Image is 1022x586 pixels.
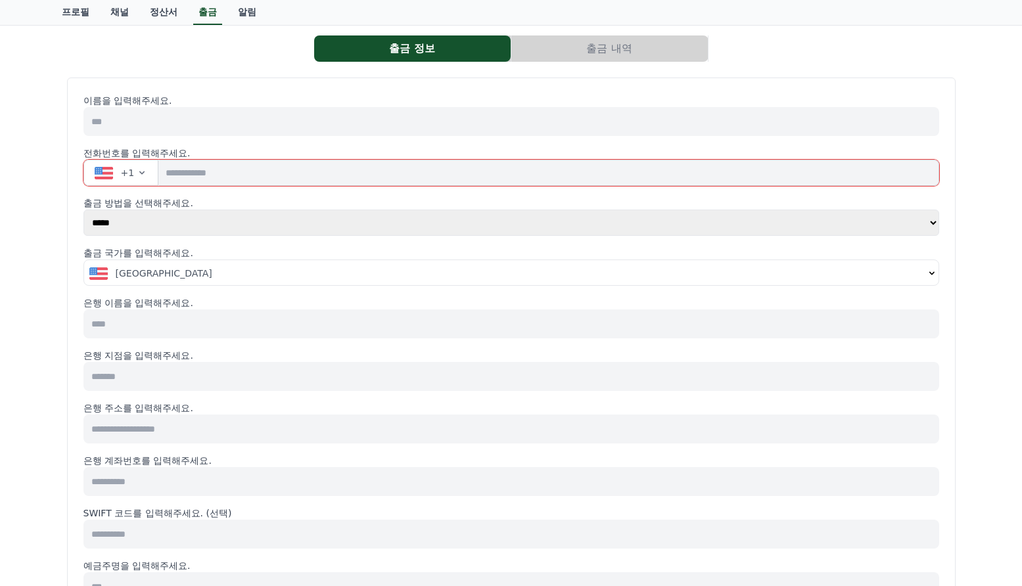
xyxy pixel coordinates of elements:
p: 예금주명을 입력해주세요. [83,559,939,572]
span: [GEOGRAPHIC_DATA] [116,267,212,280]
p: 은행 계좌번호를 입력해주세요. [83,454,939,467]
button: 출금 정보 [314,35,511,62]
p: 출금 국가를 입력해주세요. [83,246,939,259]
p: 은행 지점을 입력해주세요. [83,349,939,362]
p: 은행 이름을 입력해주세요. [83,296,939,309]
p: 은행 주소를 입력해주세요. [83,401,939,415]
span: +1 [121,166,135,179]
p: SWIFT 코드를 입력해주세요. (선택) [83,507,939,520]
p: 이름을 입력해주세요. [83,94,939,107]
button: 출금 내역 [511,35,708,62]
a: 출금 정보 [314,35,511,62]
p: 출금 방법을 선택해주세요. [83,196,939,210]
p: 전화번호를 입력해주세요. [83,146,939,160]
